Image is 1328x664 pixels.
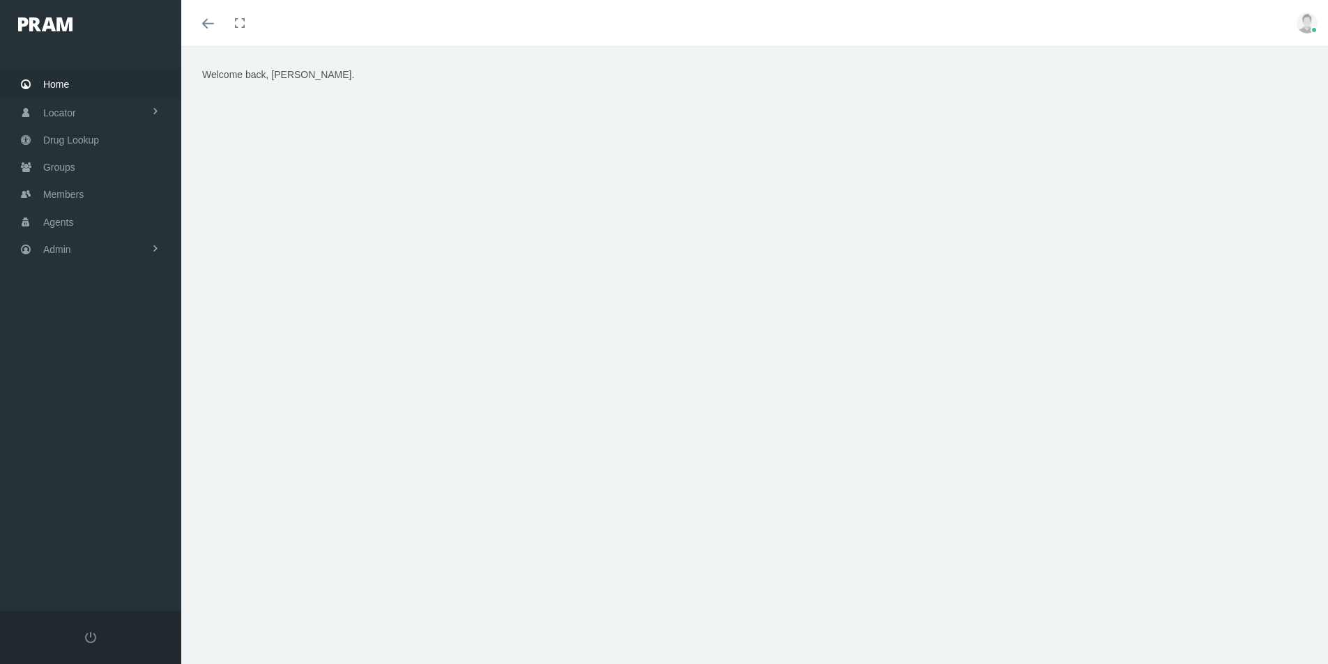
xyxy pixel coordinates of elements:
span: Locator [43,100,76,126]
span: Agents [43,209,74,236]
span: Home [43,71,69,98]
img: user-placeholder.jpg [1297,13,1318,33]
span: Welcome back, [PERSON_NAME]. [202,69,354,80]
span: Drug Lookup [43,127,99,153]
span: Members [43,181,84,208]
img: PRAM_20_x_78.png [18,17,72,31]
span: Groups [43,154,75,180]
span: Admin [43,236,71,263]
